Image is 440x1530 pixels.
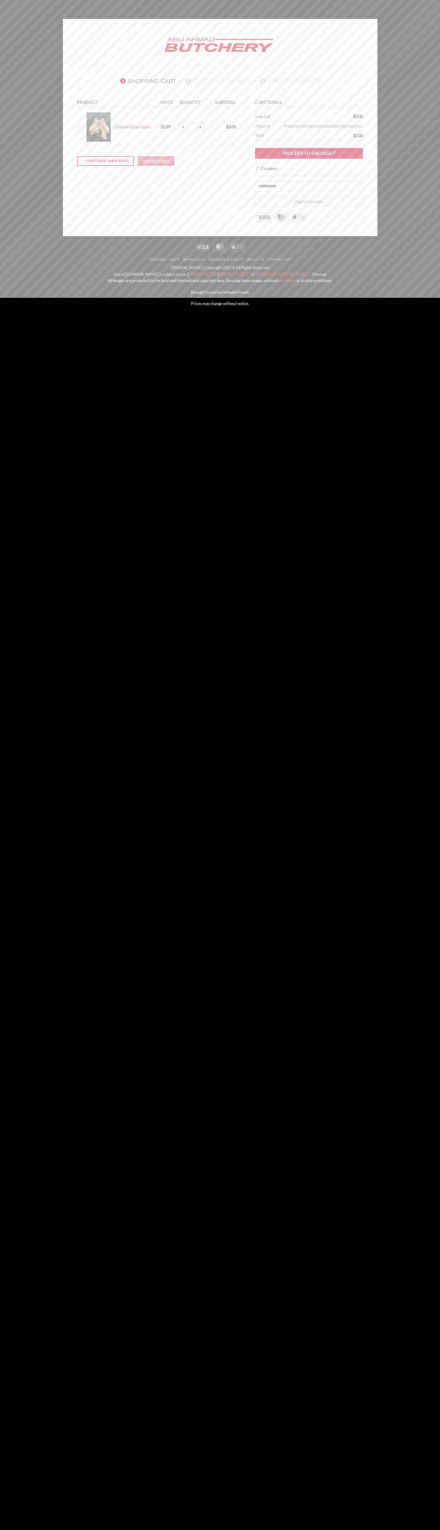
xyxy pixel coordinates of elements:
[274,122,363,131] td: Shipping costs are calculated during checkout.
[68,289,373,295] p: Brought to you by
[209,257,243,261] a: Delivery & Pickup
[77,99,159,108] th: Product
[118,78,176,84] a: 1Shopping Cart
[255,196,363,207] button: Apply coupon
[115,124,151,129] a: Chicken Drum Sticks
[161,124,163,129] span: $
[312,272,326,277] a: Sitemap
[82,158,86,164] span: ←
[150,257,166,261] a: Specials
[247,257,265,261] a: About Us
[190,272,217,277] a: TERMS OF USE
[194,241,247,252] div: Payment icons
[221,290,249,295] a: Fettayleh Foods
[179,122,187,132] input: Reduce quantity of Chicken Drum Sticks
[255,166,363,176] h3: Coupon
[210,99,236,108] th: Subtotal
[159,33,278,57] img: Abu Ahmad Butchery
[255,148,363,159] a: Proceed to checkout
[68,277,373,284] p: All images are protected by the local and international copyright laws. Reusing these images with...
[77,156,134,166] a: Continue shopping
[138,156,174,166] button: Update cart
[255,122,274,131] th: Shipping
[220,272,252,277] a: PRIVACY POLICY
[177,99,210,108] th: Quantity
[310,272,312,277] a: -
[159,99,177,108] th: Price
[197,122,204,132] input: Increase quantity of Chicken Drum Sticks
[68,264,373,307] div: [PERSON_NAME] | Copyright 2025 © All Rights Reserved Use of [DOMAIN_NAME] is subject to our || || ||
[353,114,363,119] bdi: 3.00
[278,278,297,283] a: permission
[226,124,236,129] bdi: 3.00
[226,124,228,129] span: $
[86,112,111,142] img: Cart
[161,124,170,129] bdi: 5.99
[170,257,180,261] a: SHOP
[255,211,308,222] div: Payment icons
[353,114,355,119] span: $
[68,300,373,307] p: Prices may change without notice.
[254,272,310,277] a: REFUNDS & RETURNS POLICY
[183,257,205,261] a: Wholesale
[77,73,363,89] nav: Checkout steps
[255,131,319,141] th: Total
[77,123,85,131] a: Remove Chicken Drum Sticks from cart
[255,99,363,108] th: Cart totals
[255,112,319,122] th: Subtotal
[187,122,197,132] input: Product quantity
[255,272,310,277] font: REFUNDS & RETURNS POLICY
[353,133,363,138] bdi: 3.00
[268,257,290,261] a: Contact Us
[120,78,126,84] span: 1
[183,78,250,84] a: 2Checkout details
[353,133,355,138] span: $
[185,78,191,84] span: 2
